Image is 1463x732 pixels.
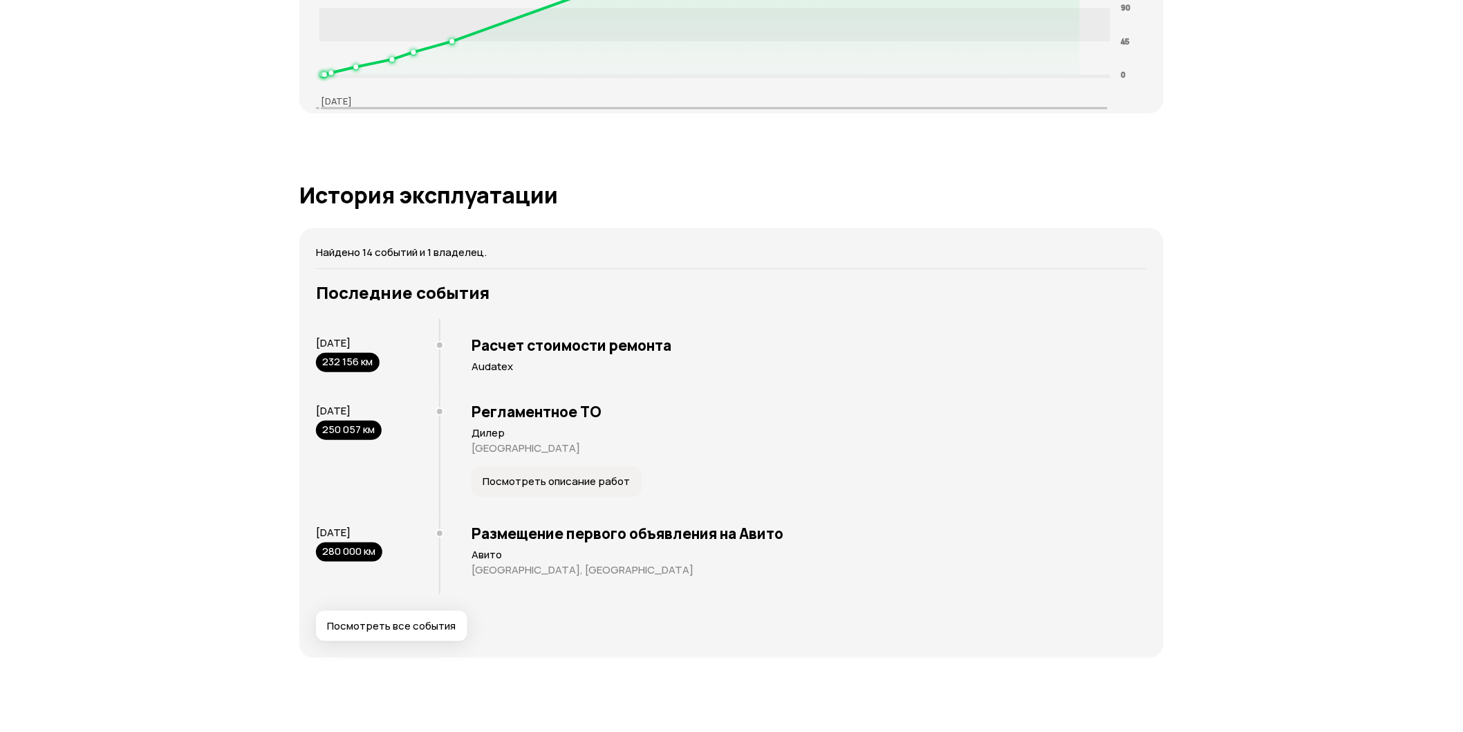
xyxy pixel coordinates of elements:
[316,403,351,418] span: [DATE]
[316,525,351,540] span: [DATE]
[483,475,630,488] span: Посмотреть описание работ
[321,95,352,107] p: [DATE]
[472,524,1147,542] h3: Размещение первого объявления на Авито
[472,360,1147,374] p: Audatex
[316,353,380,372] div: 232 156 км
[472,563,1147,577] p: [GEOGRAPHIC_DATA], [GEOGRAPHIC_DATA]
[1121,2,1131,12] tspan: 90
[472,403,1147,421] h3: Регламентное ТО
[316,245,1147,260] p: Найдено 14 событий и 1 владелец.
[472,336,1147,354] h3: Расчет стоимости ремонта
[299,183,1164,208] h1: История эксплуатации
[316,336,351,350] span: [DATE]
[472,548,1147,562] p: Авито
[316,421,382,440] div: 250 057 км
[472,441,1147,455] p: [GEOGRAPHIC_DATA]
[327,619,456,633] span: Посмотреть все события
[1121,35,1130,46] tspan: 45
[1121,68,1126,79] tspan: 0
[316,542,382,562] div: 280 000 км
[316,611,467,641] button: Посмотреть все события
[316,283,1147,302] h3: Последние события
[472,466,642,497] button: Посмотреть описание работ
[472,426,1147,440] p: Дилер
